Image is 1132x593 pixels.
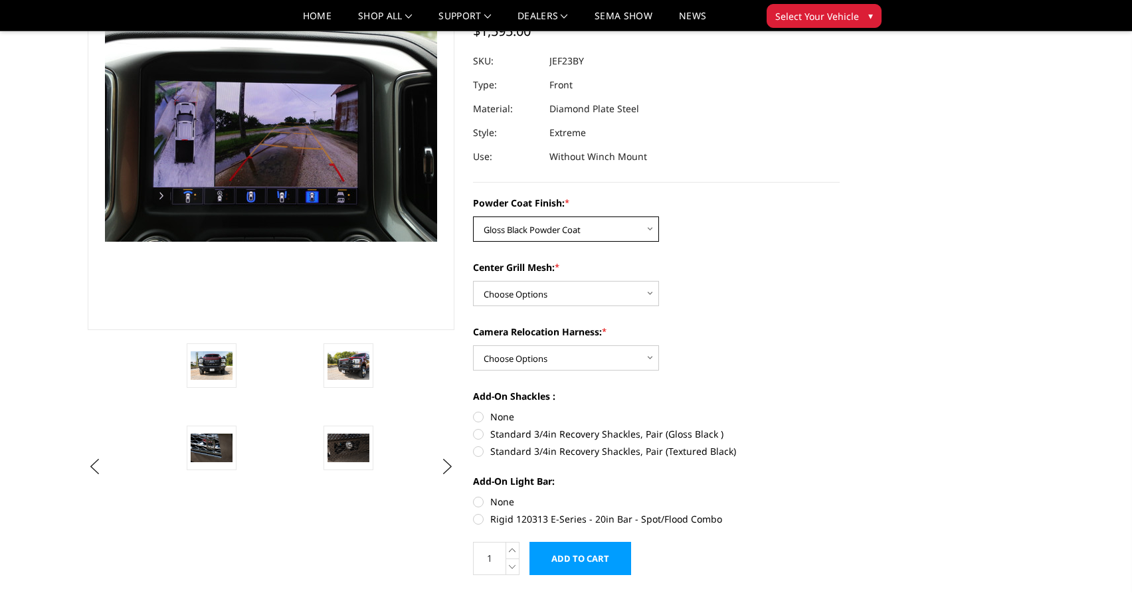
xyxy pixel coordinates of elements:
[529,542,631,575] input: Add to Cart
[595,11,652,31] a: SEMA Show
[518,11,568,31] a: Dealers
[549,145,647,169] dd: Without Winch Mount
[473,444,840,458] label: Standard 3/4in Recovery Shackles, Pair (Textured Black)
[473,49,539,73] dt: SKU:
[358,11,412,31] a: shop all
[679,11,706,31] a: News
[438,11,491,31] a: Support
[767,4,882,28] button: Select Your Vehicle
[473,512,840,526] label: Rigid 120313 E-Series - 20in Bar - Spot/Flood Combo
[473,260,840,274] label: Center Grill Mesh:
[473,389,840,403] label: Add-On Shackles :
[473,427,840,441] label: Standard 3/4in Recovery Shackles, Pair (Gloss Black )
[473,196,840,210] label: Powder Coat Finish:
[84,457,104,477] button: Previous
[549,49,584,73] dd: JEF23BY
[191,434,233,462] img: 2023-2025 Ford F250-350 - FT Series - Extreme Front Bumper
[473,145,539,169] dt: Use:
[549,97,639,121] dd: Diamond Plate Steel
[473,97,539,121] dt: Material:
[473,474,840,488] label: Add-On Light Bar:
[303,11,331,31] a: Home
[549,73,573,97] dd: Front
[191,351,233,379] img: 2023-2025 Ford F250-350 - FT Series - Extreme Front Bumper
[473,410,840,424] label: None
[328,434,369,462] img: 2023-2025 Ford F250-350 - FT Series - Extreme Front Bumper
[473,73,539,97] dt: Type:
[868,9,873,23] span: ▾
[775,9,859,23] span: Select Your Vehicle
[473,495,840,509] label: None
[473,121,539,145] dt: Style:
[473,325,840,339] label: Camera Relocation Harness:
[438,457,458,477] button: Next
[328,351,369,379] img: 2023-2025 Ford F250-350 - FT Series - Extreme Front Bumper
[549,121,586,145] dd: Extreme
